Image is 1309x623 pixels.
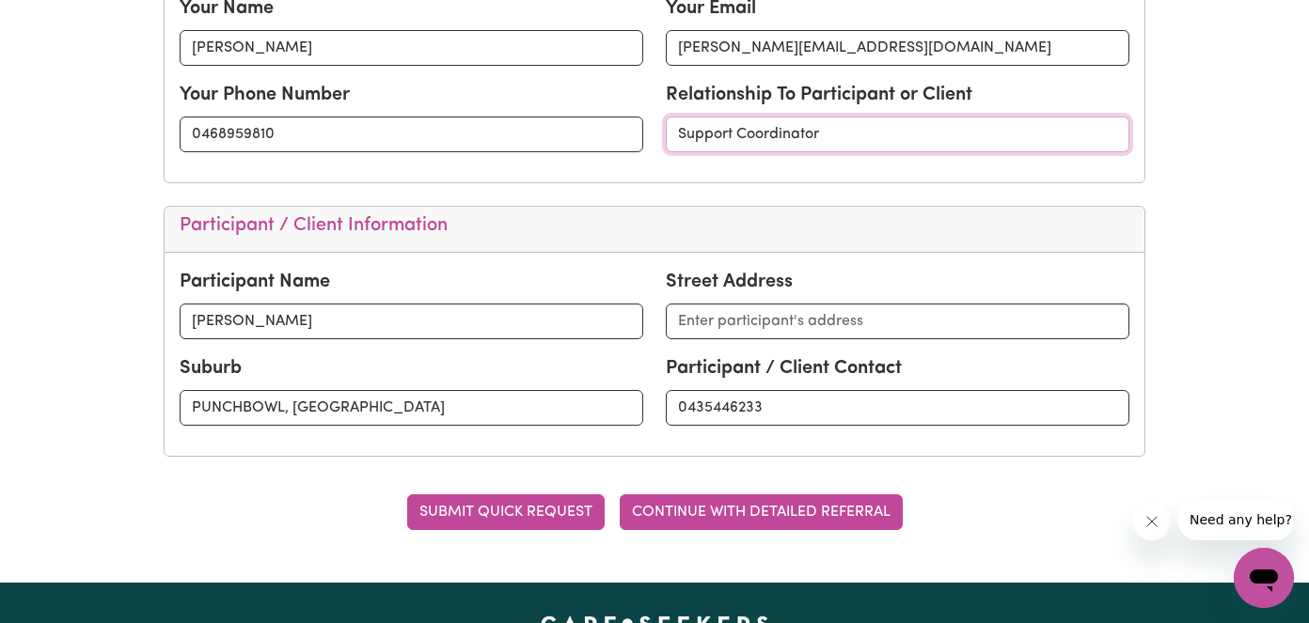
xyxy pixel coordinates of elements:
[620,494,903,530] button: CONTINUE WITH DETAILED REFERRAL
[666,354,902,382] label: Participant / Client Contact
[180,268,330,296] label: Participant Name
[666,30,1129,66] input: Enter your email
[666,304,1129,339] input: Enter participant's address
[666,81,972,109] label: Relationship To Participant or Client
[666,390,1129,426] input: Enter the participant or client's contact
[180,117,643,152] input: Enter your phone number
[407,494,605,530] button: SUBMIT QUICK REQUEST
[666,117,1129,152] input: Enter your relationship to the participant or client
[666,268,793,296] label: Street Address
[1234,548,1294,608] iframe: Button to launch messaging window
[180,390,643,426] input: Enter a suburb
[180,30,643,66] input: Enter your name
[1133,503,1171,540] iframe: Close message
[180,354,242,382] label: Suburb
[180,81,350,109] label: Your Phone Number
[180,214,1129,237] h5: Participant / Client Information
[180,304,643,339] input: Enter participant's name
[1178,499,1294,540] iframe: Message from company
